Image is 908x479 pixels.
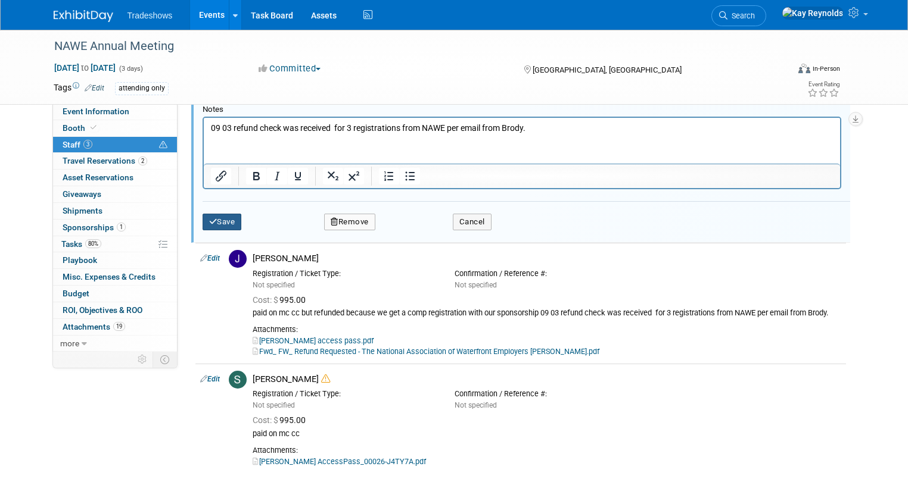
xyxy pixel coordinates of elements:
[253,269,437,278] div: Registration / Ticket Type:
[203,105,841,115] div: Notes
[53,319,177,335] a: Attachments19
[63,123,99,133] span: Booth
[118,65,143,73] span: (3 days)
[63,173,133,182] span: Asset Reservations
[253,401,295,409] span: Not specified
[344,168,364,184] button: Superscript
[253,253,841,264] div: [PERSON_NAME]
[253,415,279,425] span: Cost: $
[453,214,492,230] button: Cancel
[229,250,247,268] img: J.jpg
[85,84,104,92] a: Edit
[54,10,113,22] img: ExhibitDay
[782,7,844,20] img: Kay Reynolds
[53,137,177,153] a: Staff3
[63,322,125,331] span: Attachments
[91,124,97,131] i: Booth reservation complete
[53,120,177,136] a: Booth
[253,308,841,318] div: paid on mc cc but refunded because we get a comp registration with our sponsorship 09 03 refund c...
[807,82,839,87] div: Event Rating
[113,322,125,331] span: 19
[54,82,104,95] td: Tags
[63,305,142,315] span: ROI, Objectives & ROO
[63,140,92,149] span: Staff
[253,347,599,356] a: Fwd_ FW_ Refund Requested - The National Association of Waterfront Employers [PERSON_NAME].pdf
[533,65,682,74] span: [GEOGRAPHIC_DATA], [GEOGRAPHIC_DATA]
[455,389,639,399] div: Confirmation / Reference #:
[83,140,92,149] span: 3
[63,206,102,215] span: Shipments
[253,295,279,305] span: Cost: $
[115,82,169,95] div: attending only
[253,295,310,305] span: 995.00
[288,168,308,184] button: Underline
[63,107,129,116] span: Event Information
[159,140,167,151] span: Potential Scheduling Conflict -- at least one attendee is tagged in another overlapping event.
[53,203,177,219] a: Shipments
[203,214,242,230] button: Save
[63,156,147,165] span: Travel Reservations
[267,168,287,184] button: Italic
[253,446,841,455] div: Attachments:
[321,374,330,383] i: Double-book Warning!
[379,168,399,184] button: Numbered list
[63,272,156,281] span: Misc. Expenses & Credits
[253,457,426,466] a: [PERSON_NAME] AccessPass_00026-J4TY7A.pdf
[53,286,177,302] a: Budget
[253,415,310,425] span: 995.00
[812,64,840,73] div: In-Person
[53,236,177,252] a: Tasks80%
[117,223,126,231] span: 1
[254,62,325,75] button: Committed
[711,5,766,26] a: Search
[63,289,89,298] span: Budget
[324,214,375,230] button: Remove
[455,401,497,409] span: Not specified
[60,339,79,348] span: more
[138,156,147,165] span: 2
[400,168,420,184] button: Bullet list
[211,168,231,184] button: Insert/edit link
[253,374,841,385] div: [PERSON_NAME]
[61,239,101,249] span: Tasks
[128,11,173,20] span: Tradeshows
[53,302,177,318] a: ROI, Objectives & ROO
[798,64,810,73] img: Format-Inperson.png
[53,269,177,285] a: Misc. Expenses & Credits
[200,254,220,262] a: Edit
[253,281,295,289] span: Not specified
[253,325,841,334] div: Attachments:
[53,252,177,268] a: Playbook
[323,168,343,184] button: Subscript
[63,223,126,232] span: Sponsorships
[455,269,639,278] div: Confirmation / Reference #:
[253,336,374,345] a: [PERSON_NAME] access pass.pdf
[153,352,177,367] td: Toggle Event Tabs
[63,255,97,265] span: Playbook
[253,429,841,439] div: paid on mc cc
[53,220,177,236] a: Sponsorships1
[53,170,177,186] a: Asset Reservations
[724,62,840,80] div: Event Format
[229,371,247,389] img: S.jpg
[79,63,91,73] span: to
[132,352,153,367] td: Personalize Event Tab Strip
[53,104,177,120] a: Event Information
[53,336,177,352] a: more
[253,389,437,399] div: Registration / Ticket Type:
[53,186,177,202] a: Giveaways
[455,281,497,289] span: Not specified
[50,36,773,57] div: NAWE Annual Meeting
[246,168,266,184] button: Bold
[54,62,116,73] span: [DATE] [DATE]
[53,153,177,169] a: Travel Reservations2
[85,239,101,248] span: 80%
[727,11,755,20] span: Search
[63,189,101,199] span: Giveaways
[200,375,220,383] a: Edit
[204,118,840,164] iframe: Rich Text Area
